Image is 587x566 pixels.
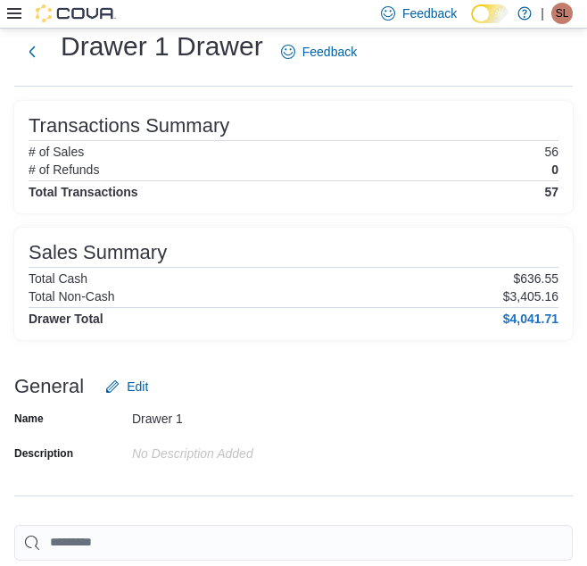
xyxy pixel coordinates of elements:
[29,185,138,199] h4: Total Transactions
[471,23,472,24] span: Dark Mode
[132,439,371,461] div: No Description added
[61,29,263,64] h1: Drawer 1 Drawer
[503,289,558,304] p: $3,405.16
[503,312,558,326] h4: $4,041.71
[98,369,155,404] button: Edit
[29,289,115,304] h6: Total Non-Cash
[29,312,103,326] h4: Drawer Total
[29,242,167,263] h3: Sales Summary
[29,115,229,137] h3: Transactions Summary
[513,271,558,286] p: $636.55
[551,162,558,177] p: 0
[556,3,569,24] span: sl
[36,4,116,22] img: Cova
[302,43,357,61] span: Feedback
[544,185,558,199] h4: 57
[127,378,148,395] span: Edit
[541,3,544,24] p: |
[29,162,99,177] h6: # of Refunds
[471,4,508,23] input: Dark Mode
[274,34,364,70] a: Feedback
[14,376,84,397] h3: General
[551,3,573,24] div: samantha l'heureux
[14,412,44,426] label: Name
[14,525,573,561] input: This is a search bar. As you type, the results lower in the page will automatically filter.
[14,34,50,70] button: Next
[402,4,457,22] span: Feedback
[544,145,558,159] p: 56
[132,404,371,426] div: Drawer 1
[14,446,73,461] label: Description
[29,145,84,159] h6: # of Sales
[29,271,87,286] h6: Total Cash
